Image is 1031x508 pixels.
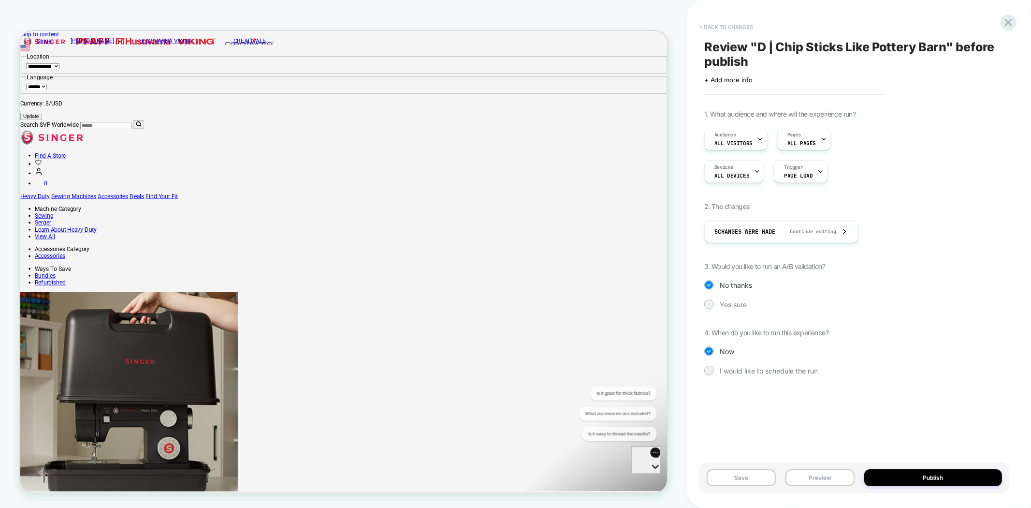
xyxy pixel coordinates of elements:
span: Now [720,347,734,356]
div: Ways To Save [19,313,863,322]
div: Machine Category [19,233,863,242]
button: Preview [785,469,855,486]
span: Yes sure [720,300,747,309]
span: 5 Changes were made [714,228,775,236]
a: Find A Store [19,162,61,171]
span: All Visitors [714,140,753,147]
span: Trigger [784,164,803,171]
a: Accessories [103,216,144,225]
span: Review " D | Chip Sticks Like Pottery Barn " before publish [704,40,1004,69]
span: 4. When do you like to run this experience? [704,329,828,337]
span: + Add more info [704,76,753,84]
a: Deals [146,216,165,225]
a: Find Your Fit [167,216,210,225]
a: Link to Husqvarna Viking homepage [127,9,261,18]
span: No thanks [720,281,752,289]
span: ALL PAGES [787,140,816,147]
button: Publish [864,469,1002,486]
a: Accessories [19,296,60,305]
a: Refurbished [19,331,60,340]
a: Serger [19,251,41,260]
div: Accessories Category [19,286,863,296]
span: ALL DEVICES [714,172,749,179]
legend: Location [8,30,40,39]
span: 0 [31,199,36,208]
a: Sewing [19,242,44,251]
span: Pages [787,132,801,138]
span: I would like to schedule the run [720,367,818,375]
span: 1. What audience and where will the experience run? [704,110,856,118]
a: Sewing Machines [41,216,102,225]
span: 2. The changes [704,202,750,210]
a: Link to creativate homepage [262,9,349,18]
button: Is it easy to thread the needle? [14,54,113,73]
button: What accessories are included? [9,27,113,45]
a: View All [19,269,46,279]
button: < Back to changes [695,19,758,35]
span: Devices [714,164,733,171]
span: Continue editing [780,228,836,235]
button: Save [707,469,776,486]
legend: Language [8,57,44,66]
button: Search [150,119,165,131]
a: account [19,185,30,194]
a: Wishlist [19,173,29,182]
span: Page Load [784,172,813,179]
span: Audience [714,132,736,138]
span: 3. Would you like to run an A/B validation? [704,262,825,270]
a: Cart [19,199,36,208]
a: Bundles [19,322,47,331]
a: Link to PFAFF homepage [67,9,125,18]
a: Learn About Heavy Duty [19,260,102,269]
